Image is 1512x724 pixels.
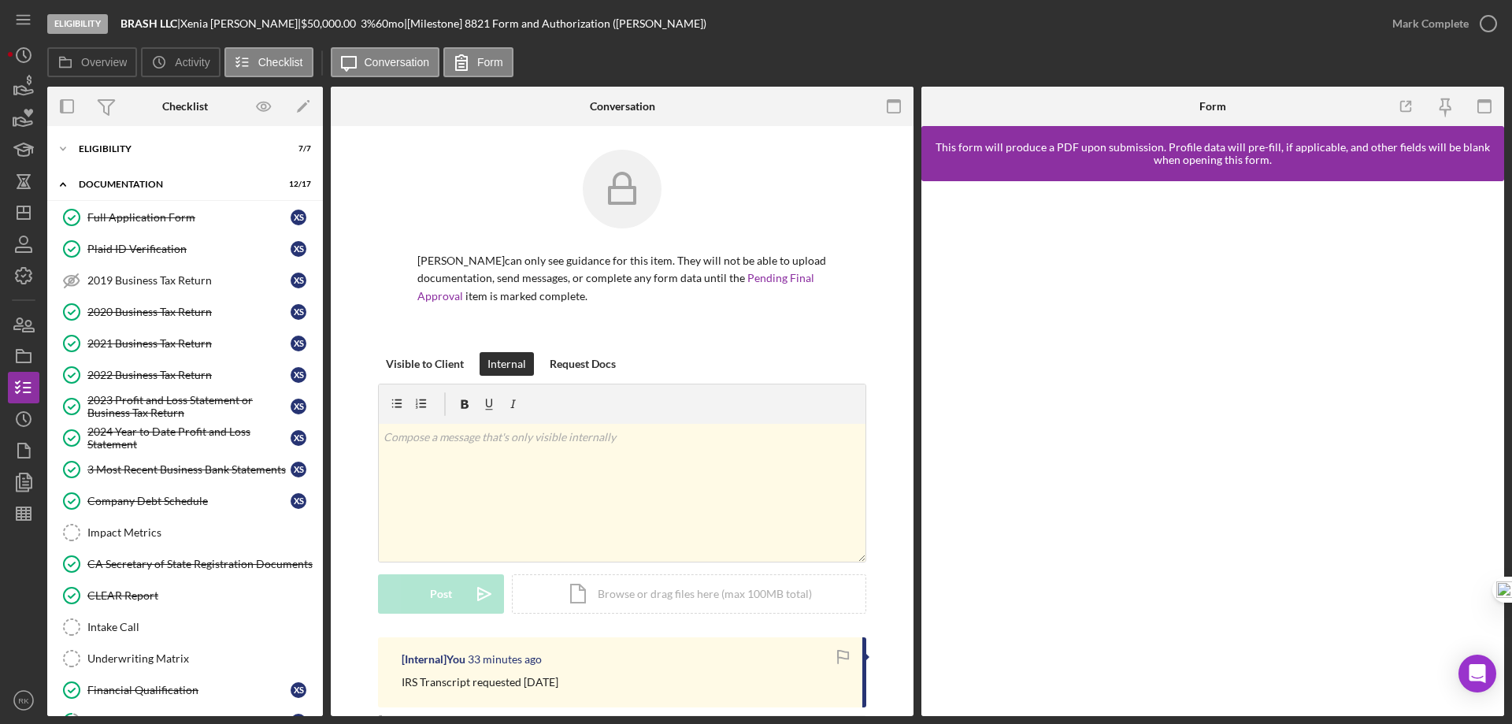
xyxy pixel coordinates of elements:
[291,304,306,320] div: X S
[378,574,504,614] button: Post
[87,495,291,507] div: Company Debt Schedule
[55,580,315,611] a: CLEAR Report
[331,47,440,77] button: Conversation
[361,17,376,30] div: 3 %
[55,265,315,296] a: 2019 Business Tax ReturnXS
[47,47,137,77] button: Overview
[224,47,313,77] button: Checklist
[180,17,301,30] div: Xenia [PERSON_NAME] |
[55,296,315,328] a: 2020 Business Tax ReturnXS
[430,574,452,614] div: Post
[87,652,314,665] div: Underwriting Matrix
[402,653,465,666] div: [Internal] You
[8,685,39,716] button: RK
[1377,8,1504,39] button: Mark Complete
[417,252,827,305] p: [PERSON_NAME] can only see guidance for this item. They will not be able to upload documentation,...
[1199,100,1226,113] div: Form
[404,17,706,30] div: | [Milestone] 8821 Form and Authorization ([PERSON_NAME])
[402,674,558,691] p: IRS Transcript requested [DATE]
[55,643,315,674] a: Underwriting Matrix
[291,493,306,509] div: X S
[79,180,272,189] div: Documentation
[55,517,315,548] a: Impact Metrics
[386,352,464,376] div: Visible to Client
[55,328,315,359] a: 2021 Business Tax ReturnXS
[291,462,306,477] div: X S
[550,352,616,376] div: Request Docs
[283,144,311,154] div: 7 / 7
[141,47,220,77] button: Activity
[468,653,542,666] time: 2025-08-21 19:34
[487,352,526,376] div: Internal
[87,394,291,419] div: 2023 Profit and Loss Statement or Business Tax Return
[291,273,306,288] div: X S
[283,180,311,189] div: 12 / 17
[443,47,513,77] button: Form
[378,352,472,376] button: Visible to Client
[81,56,127,69] label: Overview
[291,430,306,446] div: X S
[120,17,180,30] div: |
[55,485,315,517] a: Company Debt ScheduleXS
[87,558,314,570] div: CA Secretary of State Registration Documents
[55,202,315,233] a: Full Application FormXS
[87,337,291,350] div: 2021 Business Tax Return
[937,197,1490,700] iframe: Lenderfit form
[291,336,306,351] div: X S
[291,682,306,698] div: X S
[291,367,306,383] div: X S
[258,56,303,69] label: Checklist
[376,17,404,30] div: 60 mo
[477,56,503,69] label: Form
[87,425,291,451] div: 2024 Year to Date Profit and Loss Statement
[55,548,315,580] a: CA Secretary of State Registration Documents
[1392,8,1469,39] div: Mark Complete
[291,241,306,257] div: X S
[47,14,108,34] div: Eligibility
[55,454,315,485] a: 3 Most Recent Business Bank StatementsXS
[480,352,534,376] button: Internal
[301,17,361,30] div: $50,000.00
[87,463,291,476] div: 3 Most Recent Business Bank Statements
[417,271,814,302] a: Pending Final Approval
[18,696,29,705] text: RK
[542,352,624,376] button: Request Docs
[365,56,430,69] label: Conversation
[175,56,209,69] label: Activity
[120,17,177,30] b: BRASH LLC
[590,100,655,113] div: Conversation
[87,243,291,255] div: Plaid ID Verification
[55,674,315,706] a: Financial QualificationXS
[55,391,315,422] a: 2023 Profit and Loss Statement or Business Tax ReturnXS
[55,611,315,643] a: Intake Call
[87,306,291,318] div: 2020 Business Tax Return
[87,526,314,539] div: Impact Metrics
[87,274,291,287] div: 2019 Business Tax Return
[87,211,291,224] div: Full Application Form
[929,141,1496,166] div: This form will produce a PDF upon submission. Profile data will pre-fill, if applicable, and othe...
[87,684,291,696] div: Financial Qualification
[291,210,306,225] div: X S
[87,589,314,602] div: CLEAR Report
[1458,655,1496,692] div: Open Intercom Messenger
[87,369,291,381] div: 2022 Business Tax Return
[79,144,272,154] div: Eligibility
[55,422,315,454] a: 2024 Year to Date Profit and Loss StatementXS
[162,100,208,113] div: Checklist
[87,621,314,633] div: Intake Call
[291,399,306,414] div: X S
[55,359,315,391] a: 2022 Business Tax ReturnXS
[55,233,315,265] a: Plaid ID VerificationXS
